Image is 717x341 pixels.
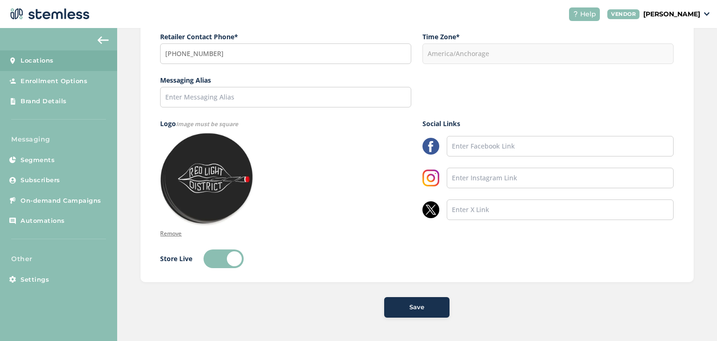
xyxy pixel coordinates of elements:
[422,138,439,155] img: LzgAAAAASUVORK5CYII=
[160,119,411,128] label: Logo
[21,156,55,165] span: Segments
[422,201,439,218] img: twitter-a65522e4.webp
[21,97,67,106] span: Brand Details
[160,87,411,107] input: Enter Messaging Alias
[160,32,411,42] label: Retailer Contact Phone*
[573,11,578,17] img: icon-help-white-03924b79.svg
[160,132,253,226] img: dispensary_logo-627-3841986_1024px.jpeg
[580,9,596,19] span: Help
[643,9,700,19] p: [PERSON_NAME]
[21,216,65,226] span: Automations
[98,36,109,44] img: icon-arrow-back-accent-c549486e.svg
[21,196,101,206] span: On-demand Campaigns
[409,303,424,312] span: Save
[21,77,87,86] span: Enrollment Options
[21,176,60,185] span: Subscribers
[7,5,90,23] img: logo-dark-0685b13c.svg
[422,170,439,186] img: 8YMpSc0wJVRgAAAABJRU5ErkJggg==
[176,120,238,128] span: Image must be square
[422,32,674,42] label: Time Zone
[447,136,674,156] input: Enter Facebook Link
[160,43,411,64] input: (XXX) XXX-XXXX
[447,199,674,220] input: Enter X Link
[21,56,54,65] span: Locations
[160,75,411,85] label: Messaging Alias
[670,296,717,341] iframe: Chat Widget
[422,119,674,128] label: Social Links
[384,297,450,318] button: Save
[704,12,710,16] img: icon_down-arrow-small-66adaf34.svg
[160,229,182,238] p: Remove
[607,9,640,19] div: VENDOR
[447,168,674,188] input: Enter Instagram Link
[160,254,192,263] label: Store Live
[21,275,49,284] span: Settings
